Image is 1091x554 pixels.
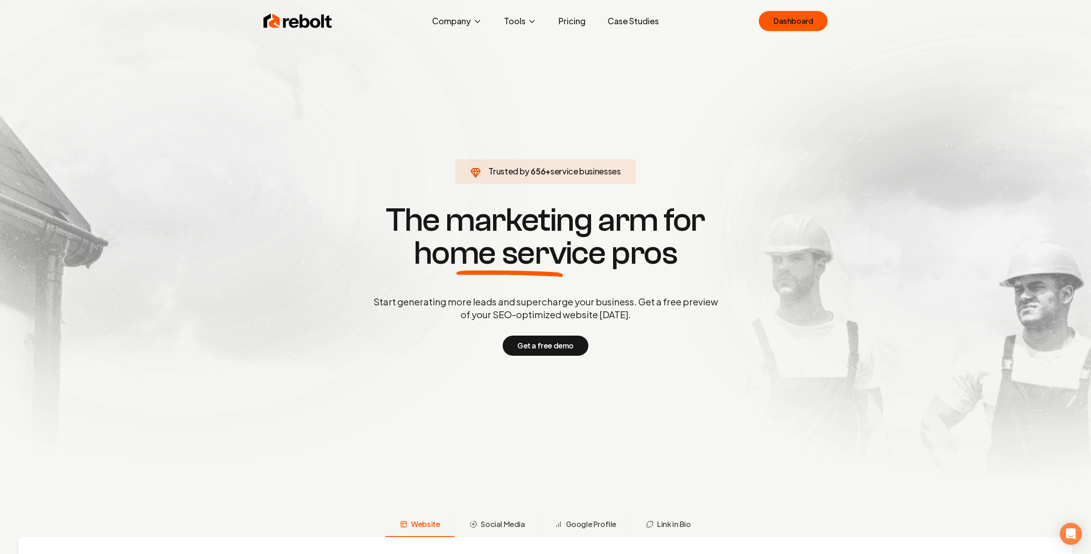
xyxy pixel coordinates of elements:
[411,519,440,530] span: Website
[455,513,539,537] button: Social Media
[531,165,545,178] span: 656
[1060,523,1082,545] div: Open Intercom Messenger
[759,11,828,31] a: Dashboard
[497,12,544,30] button: Tools
[600,12,666,30] a: Case Studies
[425,12,489,30] button: Company
[551,12,593,30] a: Pricing
[263,12,332,30] img: Rebolt Logo
[540,513,631,537] button: Google Profile
[481,519,525,530] span: Social Media
[326,204,766,270] h1: The marketing arm for pros
[488,166,529,176] span: Trusted by
[503,336,588,356] button: Get a free demo
[550,166,621,176] span: service businesses
[414,237,606,270] span: home service
[372,295,720,321] p: Start generating more leads and supercharge your business. Get a free preview of your SEO-optimiz...
[657,519,691,530] span: Link in Bio
[631,513,706,537] button: Link in Bio
[566,519,616,530] span: Google Profile
[385,513,455,537] button: Website
[545,166,550,176] span: +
